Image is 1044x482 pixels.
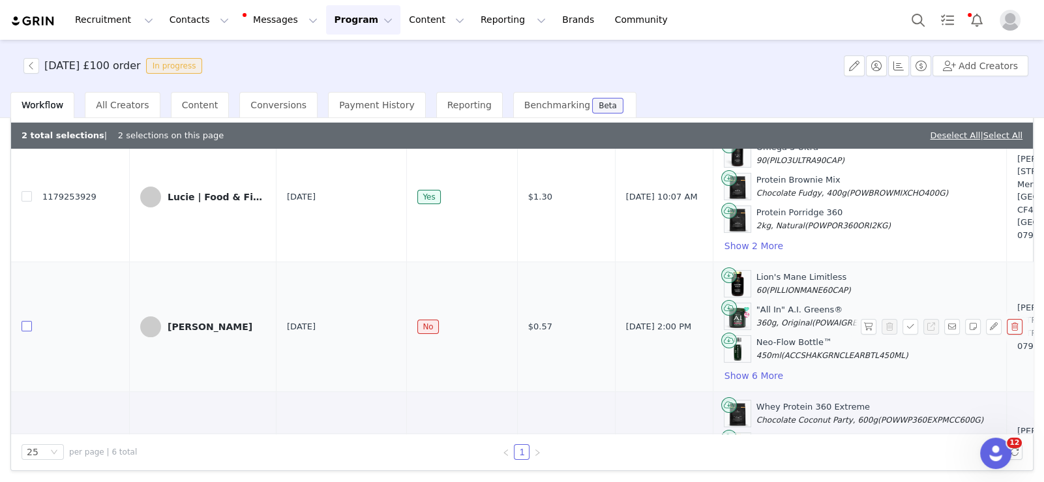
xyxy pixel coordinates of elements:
[401,5,472,35] button: Content
[44,58,141,74] h3: [DATE] £100 order
[417,190,440,204] span: Yes
[812,318,911,327] span: (POWAIGREENSORI360G)
[473,5,554,35] button: Reporting
[980,438,1011,469] iframe: Intercom live chat
[42,190,97,203] span: 1179253929
[756,415,878,425] span: Chocolate Coconut Party, 600g
[724,303,751,329] img: Product Image
[846,188,948,198] span: (POWBROWMIXCHO400G)
[756,173,948,199] div: Protein Brownie Mix
[607,5,681,35] a: Community
[528,320,552,333] span: $0.57
[514,444,529,460] li: 1
[904,5,932,35] button: Search
[50,448,58,457] i: icon: down
[67,5,161,35] button: Recruitment
[528,190,552,203] span: $1.30
[140,187,265,207] a: Lucie | Food & Fitness
[766,156,844,165] span: (PILO3ULTRA90CAP)
[992,10,1034,31] button: Profile
[326,5,400,35] button: Program
[932,55,1028,76] button: Add Creators
[417,320,438,334] span: No
[756,271,851,296] div: Lion's Mane Limitless
[724,173,751,200] img: Product Image
[878,415,983,425] span: (POWWP360EXPMCC600G)
[980,130,1022,140] span: |
[756,221,805,230] span: 2kg, Natural
[781,351,908,360] span: (ACCSHAKGRNCLEARBTL450ML)
[756,400,983,426] div: Whey Protein 360 Extreme
[287,190,316,203] span: [DATE]
[626,190,698,203] span: [DATE] 10:07 AM
[766,286,851,295] span: (PILLIONMANE60CAP)
[140,316,265,337] a: [PERSON_NAME]
[756,303,911,329] div: "All In" A.I. Greens®
[237,5,325,35] button: Messages
[27,445,38,459] div: 25
[983,130,1022,140] a: Select All
[96,100,149,110] span: All Creators
[502,449,510,457] i: icon: left
[339,100,415,110] span: Payment History
[529,444,545,460] li: Next Page
[168,322,252,332] div: [PERSON_NAME]
[933,5,962,35] a: Tasks
[626,320,691,333] span: [DATE] 2:00 PM
[162,5,237,35] button: Contacts
[724,336,751,362] img: Product Image
[599,102,617,110] div: Beta
[724,206,751,232] img: Product Image
[533,449,541,457] i: icon: right
[1000,10,1021,31] img: placeholder-profile.jpg
[962,5,991,35] button: Notifications
[724,400,751,427] img: Product Image
[756,286,766,295] span: 60
[23,58,207,74] span: [object Object]
[22,130,104,140] b: 2 total selections
[146,58,203,74] span: In progress
[22,100,63,110] span: Workflow
[168,192,265,202] div: Lucie | Food & Fitness
[724,141,751,167] img: Product Image
[724,368,784,384] button: Show 6 More
[22,129,224,142] div: | 2 selections on this page
[182,100,218,110] span: Content
[10,15,56,27] img: grin logo
[756,156,766,165] span: 90
[250,100,306,110] span: Conversions
[498,444,514,460] li: Previous Page
[524,100,590,110] span: Benchmarking
[756,351,781,360] span: 450ml
[1007,438,1022,448] span: 12
[69,446,137,458] span: per page | 6 total
[724,271,751,297] img: Product Image
[554,5,606,35] a: Brands
[287,320,316,333] span: [DATE]
[756,188,846,198] span: Chocolate Fudgy, 400g
[515,445,529,459] a: 1
[724,238,784,254] button: Show 2 More
[805,221,891,230] span: (POWPOR360ORI2KG)
[944,319,965,335] span: Send Email
[447,100,492,110] span: Reporting
[756,141,844,166] div: Omega 3 Ultra
[756,206,891,232] div: Protein Porridge 360
[756,318,812,327] span: 360g, Original
[930,130,980,140] a: Deselect All
[756,336,908,361] div: Neo-Flow Bottle™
